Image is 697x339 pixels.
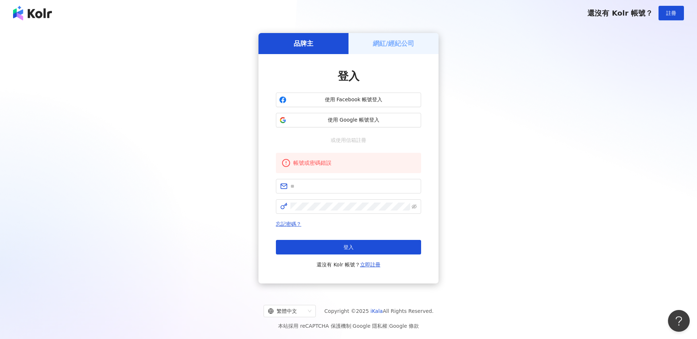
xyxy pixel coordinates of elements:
[317,260,380,269] span: 還沒有 Kolr 帳號？
[278,322,419,330] span: 本站採用 reCAPTCHA 保護機制
[268,305,305,317] div: 繁體中文
[343,244,354,250] span: 登入
[326,136,371,144] span: 或使用信箱註冊
[387,323,389,329] span: |
[13,6,52,20] img: logo
[668,310,690,332] iframe: Help Scout Beacon - Open
[289,96,418,103] span: 使用 Facebook 帳號登入
[389,323,419,329] a: Google 條款
[293,159,415,167] div: 帳號或密碼錯誤
[351,323,353,329] span: |
[276,113,421,127] button: 使用 Google 帳號登入
[276,221,301,227] a: 忘記密碼？
[276,240,421,254] button: 登入
[294,39,313,48] h5: 品牌主
[373,39,415,48] h5: 網紅/經紀公司
[371,308,383,314] a: iKala
[325,307,434,315] span: Copyright © 2025 All Rights Reserved.
[338,70,359,82] span: 登入
[360,262,380,267] a: 立即註冊
[289,117,418,124] span: 使用 Google 帳號登入
[587,9,653,17] span: 還沒有 Kolr 帳號？
[352,323,387,329] a: Google 隱私權
[276,93,421,107] button: 使用 Facebook 帳號登入
[659,6,684,20] button: 註冊
[666,10,676,16] span: 註冊
[412,204,417,209] span: eye-invisible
